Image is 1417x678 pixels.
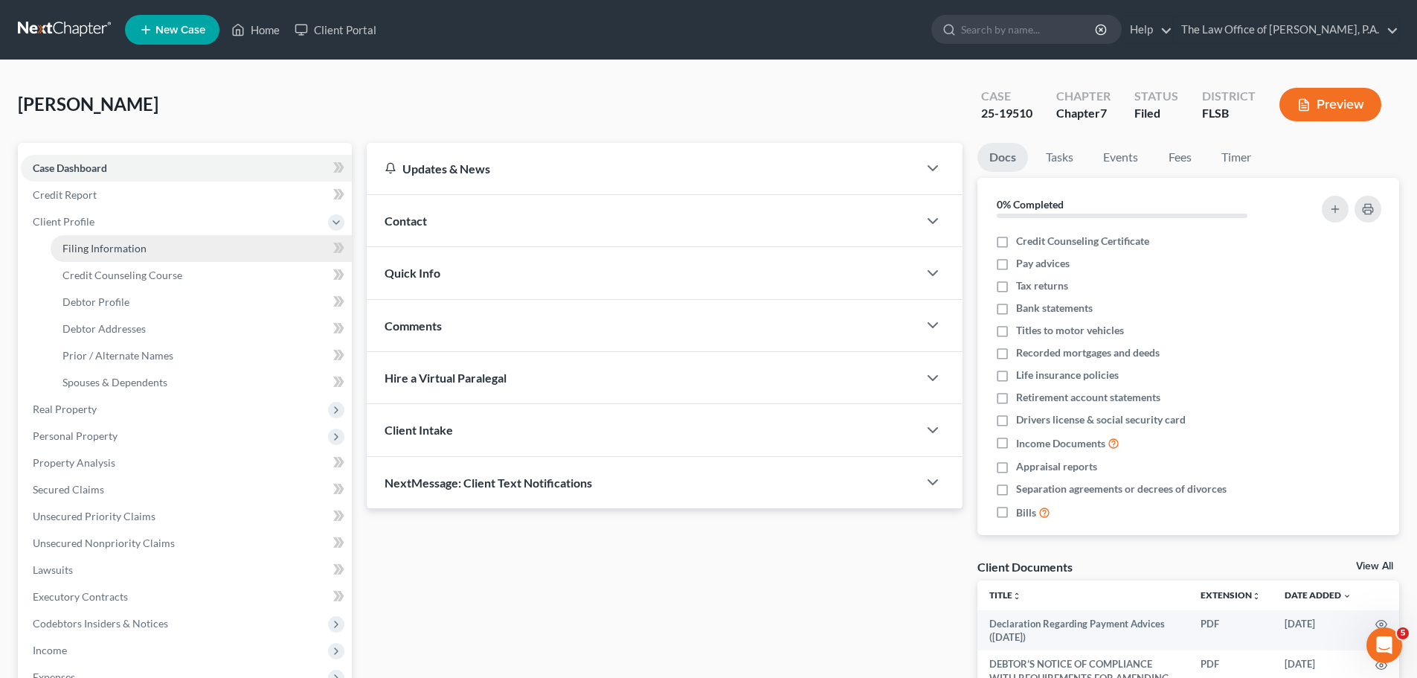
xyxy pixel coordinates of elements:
div: District [1202,88,1256,105]
td: PDF [1189,610,1273,651]
a: Events [1091,143,1150,172]
span: Unsecured Nonpriority Claims [33,537,175,549]
div: Client Documents [977,559,1073,575]
a: Titleunfold_more [989,589,1021,601]
span: Spouses & Dependents [62,376,167,388]
span: Case Dashboard [33,161,107,174]
a: Debtor Profile [51,289,352,316]
div: Updates & News [385,161,900,176]
a: Date Added expand_more [1285,589,1352,601]
span: Separation agreements or decrees of divorces [1016,482,1227,496]
a: Secured Claims [21,476,352,503]
span: Appraisal reports [1016,459,1097,474]
a: Tasks [1034,143,1085,172]
a: Unsecured Priority Claims [21,503,352,530]
span: [PERSON_NAME] [18,93,158,115]
span: Income Documents [1016,436,1105,451]
span: Life insurance policies [1016,368,1119,383]
span: Codebtors Insiders & Notices [33,617,168,630]
span: Debtor Addresses [62,322,146,335]
div: Status [1134,88,1178,105]
div: FLSB [1202,105,1256,122]
span: 7 [1100,106,1107,120]
span: Recorded mortgages and deeds [1016,345,1160,360]
i: unfold_more [1252,592,1261,601]
span: 5 [1397,627,1409,639]
a: Credit Counseling Course [51,262,352,289]
span: Bank statements [1016,301,1093,316]
span: Unsecured Priority Claims [33,510,155,522]
span: Income [33,644,67,656]
span: Credit Report [33,188,97,201]
input: Search by name... [961,16,1097,43]
a: Spouses & Dependents [51,369,352,396]
div: 25-19510 [981,105,1032,122]
span: Comments [385,319,442,333]
span: Debtor Profile [62,295,129,308]
span: Secured Claims [33,483,104,496]
a: Client Portal [287,16,384,43]
a: View All [1356,561,1393,572]
i: expand_more [1343,592,1352,601]
a: Credit Report [21,182,352,208]
a: Unsecured Nonpriority Claims [21,530,352,557]
span: Credit Counseling Certificate [1016,234,1149,249]
a: Filing Information [51,235,352,262]
a: Timer [1209,143,1263,172]
div: Case [981,88,1032,105]
span: Lawsuits [33,563,73,576]
span: Titles to motor vehicles [1016,323,1124,338]
div: Chapter [1056,105,1111,122]
a: Help [1122,16,1172,43]
span: Filing Information [62,242,147,255]
a: Case Dashboard [21,155,352,182]
span: Retirement account statements [1016,390,1160,405]
td: [DATE] [1273,610,1363,651]
a: Executory Contracts [21,583,352,610]
span: Tax returns [1016,278,1068,293]
span: Quick Info [385,266,440,280]
a: Home [224,16,287,43]
span: Client Profile [33,215,94,228]
a: Fees [1156,143,1204,172]
span: Credit Counseling Course [62,269,182,281]
span: Prior / Alternate Names [62,349,173,362]
a: Extensionunfold_more [1201,589,1261,601]
button: Preview [1279,88,1381,121]
span: Personal Property [33,429,118,442]
span: Drivers license & social security card [1016,412,1186,427]
strong: 0% Completed [997,198,1064,211]
a: Lawsuits [21,557,352,583]
a: Docs [977,143,1028,172]
span: New Case [155,25,205,36]
span: Pay advices [1016,256,1070,271]
span: NextMessage: Client Text Notifications [385,476,592,490]
span: Bills [1016,505,1036,520]
a: Prior / Alternate Names [51,342,352,369]
i: unfold_more [1012,592,1021,601]
a: Property Analysis [21,450,352,476]
iframe: Intercom live chat [1366,627,1402,663]
span: Property Analysis [33,456,115,469]
span: Hire a Virtual Paralegal [385,371,507,385]
a: Debtor Addresses [51,316,352,342]
td: Declaration Regarding Payment Advices ([DATE]) [977,610,1189,651]
span: Contact [385,214,427,228]
a: The Law Office of [PERSON_NAME], P.A. [1174,16,1398,43]
span: Real Property [33,403,97,415]
span: Client Intake [385,423,453,437]
div: Filed [1134,105,1178,122]
div: Chapter [1056,88,1111,105]
span: Executory Contracts [33,590,128,603]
